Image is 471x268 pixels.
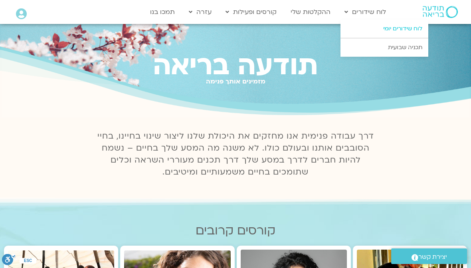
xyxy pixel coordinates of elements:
[146,4,179,20] a: תמכו בנו
[287,4,334,20] a: ההקלטות שלי
[340,4,390,20] a: לוח שידורים
[340,20,428,38] a: לוח שידורים יומי
[391,248,467,264] a: יצירת קשר
[185,4,216,20] a: עזרה
[340,38,428,57] a: תכניה שבועית
[418,252,447,262] span: יצירת קשר
[4,224,467,238] h2: קורסים קרובים
[93,130,378,178] p: דרך עבודה פנימית אנו מחזקים את היכולת שלנו ליצור שינוי בחיינו, בחיי הסובבים אותנו ובעולם כולו. לא...
[423,6,458,18] img: תודעה בריאה
[222,4,281,20] a: קורסים ופעילות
